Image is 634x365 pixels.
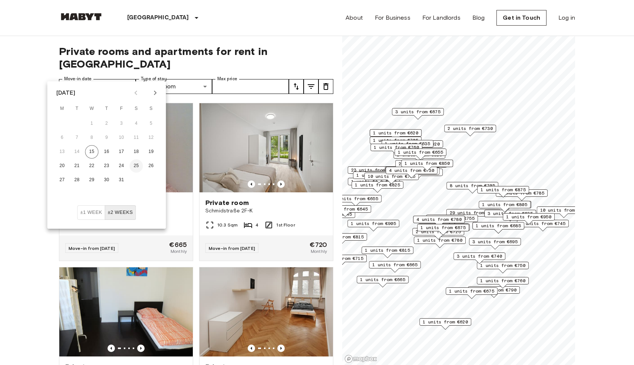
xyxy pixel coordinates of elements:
[209,245,255,251] span: Move-in from [DATE]
[347,220,399,231] div: Map marker
[59,45,333,70] span: Private rooms and apartments for rent in [GEOGRAPHIC_DATA]
[399,160,444,167] span: 2 units from €730
[330,195,382,206] div: Map marker
[385,167,439,178] div: Map marker
[130,159,143,173] button: 25
[429,215,475,222] span: 3 units from €755
[398,149,443,156] span: 1 units from €655
[517,220,569,231] div: Map marker
[488,210,533,217] span: 3 units from €635
[356,172,402,179] span: 1 units from €895
[127,13,189,22] p: [GEOGRAPHIC_DATA]
[85,101,99,116] span: Wednesday
[372,261,417,268] span: 1 units from €665
[416,228,461,235] span: 2 units from €725
[477,277,529,289] div: Map marker
[370,171,415,178] span: 7 units from €665
[115,173,128,187] button: 31
[351,181,403,193] div: Map marker
[469,238,521,250] div: Map marker
[448,125,493,132] span: 2 units from €730
[481,186,526,193] span: 1 units from €875
[482,201,527,208] span: 1 units from €805
[361,247,413,258] div: Map marker
[304,79,318,94] button: tune
[346,13,363,22] a: About
[395,160,447,172] div: Map marker
[520,220,565,227] span: 1 units from €745
[130,145,143,159] button: 18
[446,287,498,299] div: Map marker
[385,167,440,179] div: Map marker
[417,224,469,235] div: Map marker
[85,145,99,159] button: 15
[205,198,249,207] span: Private room
[373,137,418,144] span: 1 units from €705
[100,173,113,187] button: 30
[311,248,327,255] span: Monthly
[145,101,158,116] span: Sunday
[171,248,187,255] span: Monthly
[130,101,143,116] span: Saturday
[392,108,444,120] div: Map marker
[248,180,255,188] button: Previous image
[348,178,400,189] div: Map marker
[444,125,496,136] div: Map marker
[100,145,113,159] button: 16
[205,207,327,215] span: Schmidstraße 2F-K
[382,140,433,151] div: Map marker
[217,222,238,228] span: 10.3 Sqm
[115,159,128,173] button: 24
[477,186,529,198] div: Map marker
[100,159,113,173] button: 23
[386,167,437,178] div: Map marker
[375,13,410,22] a: For Business
[137,345,145,352] button: Previous image
[446,209,501,221] div: Map marker
[199,267,333,356] img: Marketing picture of unit DE-01-246-02M
[479,201,531,212] div: Map marker
[115,145,128,159] button: 17
[344,355,377,363] a: Mapbox logo
[506,214,551,220] span: 1 units from €950
[69,245,115,251] span: Move-in from [DATE]
[56,159,69,173] button: 20
[348,166,402,178] div: Map marker
[472,222,524,234] div: Map marker
[319,205,371,217] div: Map marker
[419,318,471,330] div: Map marker
[450,182,495,189] span: 8 units from €705
[413,216,465,227] div: Map marker
[472,13,485,22] a: Blog
[355,182,400,188] span: 1 units from €825
[365,247,410,254] span: 1 units from €815
[364,173,419,184] div: Map marker
[108,345,115,352] button: Previous image
[366,171,418,182] div: Map marker
[105,205,136,220] button: ±2 weeks
[385,140,430,147] span: 1 units from €635
[446,182,498,193] div: Map marker
[353,172,405,183] div: Map marker
[416,216,462,223] span: 4 units from €780
[393,151,445,163] div: Map marker
[199,103,333,261] a: Marketing picture of unit DE-01-260-004-01Previous imagePrevious imagePrivate roomSchmidstraße 2F...
[374,144,419,151] span: 1 units from €760
[136,79,212,94] div: PrivateRoom
[540,207,588,214] span: 10 units from €645
[450,209,498,216] span: 29 units from €720
[56,88,76,97] div: [DATE]
[351,178,396,185] span: 1 units from €790
[255,222,258,228] span: 4
[333,195,378,202] span: 2 units from €655
[149,87,162,99] button: Next month
[277,345,285,352] button: Previous image
[395,108,440,115] span: 3 units from €675
[115,101,128,116] span: Friday
[389,167,434,174] span: 4 units from €730
[414,237,466,248] div: Map marker
[457,253,502,260] span: 3 units from €740
[357,276,409,287] div: Map marker
[56,101,69,116] span: Monday
[351,220,396,227] span: 1 units from €905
